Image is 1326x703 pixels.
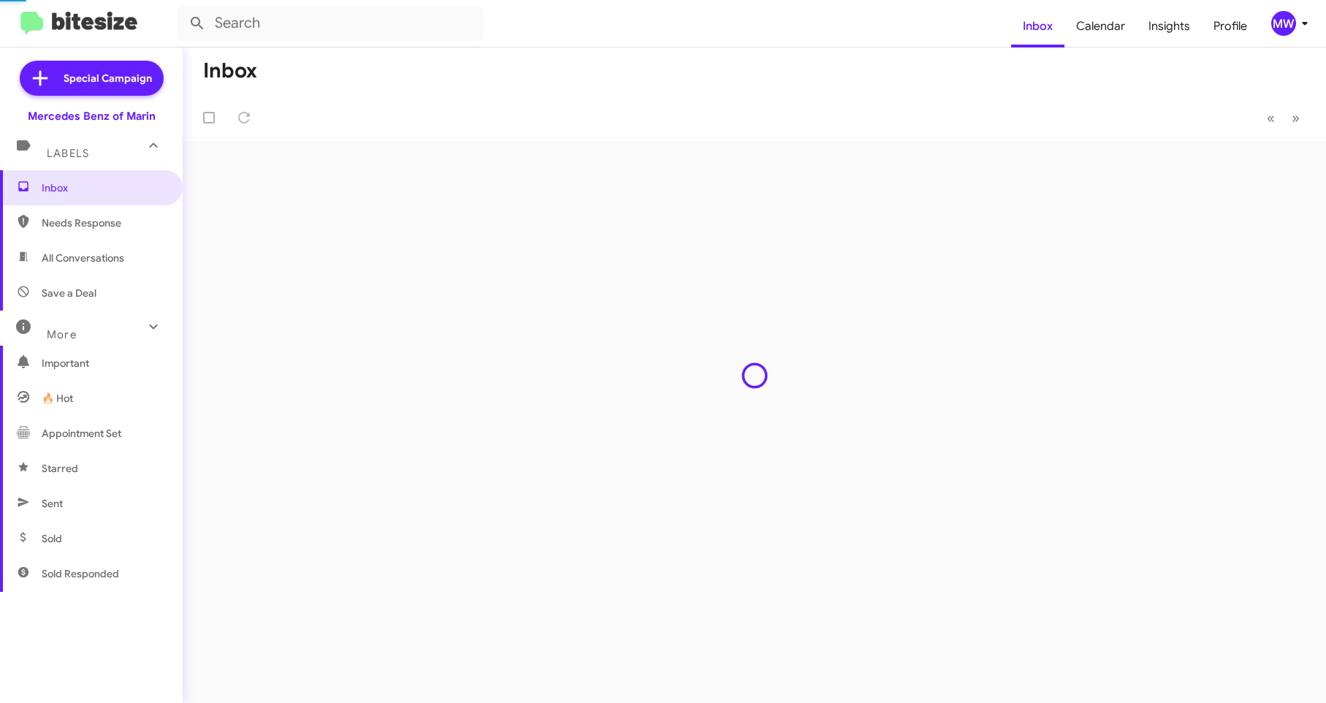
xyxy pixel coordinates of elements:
[1259,103,1308,133] nav: Page navigation example
[64,71,152,85] span: Special Campaign
[42,251,124,265] span: All Conversations
[42,566,119,581] span: Sold Responded
[42,391,73,406] span: 🔥 Hot
[42,216,166,230] span: Needs Response
[1283,103,1308,133] button: Next
[1064,5,1137,47] a: Calendar
[177,6,484,41] input: Search
[1202,5,1259,47] a: Profile
[42,356,166,370] span: Important
[42,496,63,511] span: Sent
[20,61,164,96] a: Special Campaign
[42,426,121,441] span: Appointment Set
[1258,103,1284,133] button: Previous
[1292,109,1300,127] span: »
[47,328,77,341] span: More
[42,180,166,195] span: Inbox
[1271,11,1296,36] div: MW
[42,286,96,300] span: Save a Deal
[203,59,257,83] h1: Inbox
[47,147,89,160] span: Labels
[1137,5,1202,47] a: Insights
[1259,11,1310,36] button: MW
[1011,5,1064,47] a: Inbox
[28,109,156,123] div: Mercedes Benz of Marin
[42,461,78,476] span: Starred
[1267,109,1275,127] span: «
[42,531,62,546] span: Sold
